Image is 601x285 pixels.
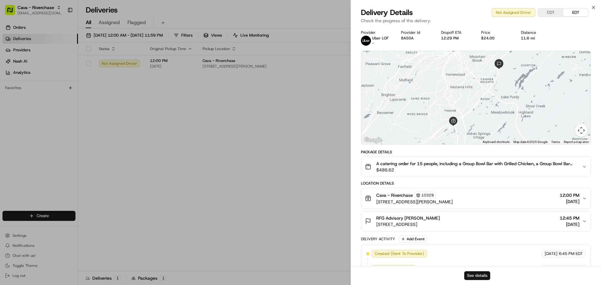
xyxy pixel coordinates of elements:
[372,41,374,46] span: -
[4,88,50,99] a: 📗Knowledge Base
[376,167,577,173] span: $486.62
[363,136,383,144] img: Google
[6,6,19,19] img: Nash
[361,30,391,35] div: Provider
[564,140,589,144] a: Report a map error
[441,30,471,35] div: Dropoff ETA
[13,91,48,97] span: Knowledge Base
[6,25,114,35] p: Welcome 👋
[545,251,557,257] span: [DATE]
[551,140,560,144] a: Terms
[361,188,591,209] button: Cava - Riverchase10329[STREET_ADDRESS][PERSON_NAME]12:00 PM[DATE]
[481,36,511,41] div: $24.00
[62,106,76,111] span: Pylon
[521,30,551,35] div: Distance
[372,36,388,41] span: Uber LOF
[575,124,588,137] button: Map camera controls
[560,221,579,227] span: [DATE]
[361,181,591,186] div: Location Details
[559,251,583,257] span: 6:45 PM EDT
[513,140,547,144] span: Map data ©2025 Google
[421,193,434,198] span: 10329
[361,157,591,177] button: A catering order for 15 people, including a Group Bowl Bar with Grilled Chicken, a Group Bowl Bar...
[376,199,453,205] span: [STREET_ADDRESS][PERSON_NAME]
[538,8,563,17] button: CDT
[59,91,100,97] span: API Documentation
[521,36,551,41] div: 11.6 mi
[560,198,579,205] span: [DATE]
[401,36,414,41] button: 8A50A
[401,30,431,35] div: Provider Id
[16,40,103,47] input: Clear
[563,8,588,17] button: EDT
[6,60,18,71] img: 1736555255976-a54dd68f-1ca7-489b-9aae-adbdc363a1c4
[106,62,114,69] button: Start new chat
[560,192,579,198] span: 12:00 PM
[376,192,413,198] span: Cava - Riverchase
[361,211,591,231] button: RFG Advisory [PERSON_NAME][STREET_ADDRESS]12:45 PM[DATE]
[361,8,413,18] span: Delivery Details
[361,150,591,155] div: Package Details
[361,18,591,24] p: Check the progress of the delivery.
[361,36,371,46] img: uber-new-logo.jpeg
[376,221,440,227] span: [STREET_ADDRESS]
[481,30,511,35] div: Price
[21,66,79,71] div: We're available if you need us!
[375,251,424,257] span: Created (Sent To Provider)
[6,91,11,96] div: 📗
[44,106,76,111] a: Powered byPylon
[21,60,103,66] div: Start new chat
[53,91,58,96] div: 💻
[376,160,577,167] span: A catering order for 15 people, including a Group Bowl Bar with Grilled Chicken, a Group Bowl Bar...
[363,136,383,144] a: Open this area in Google Maps (opens a new window)
[441,36,471,41] div: 12:29 PM
[560,215,579,221] span: 12:45 PM
[361,237,395,242] div: Delivery Activity
[464,271,490,280] button: See details
[399,235,427,243] button: Add Event
[50,88,103,99] a: 💻API Documentation
[376,215,440,221] span: RFG Advisory [PERSON_NAME]
[483,140,510,144] button: Keyboard shortcuts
